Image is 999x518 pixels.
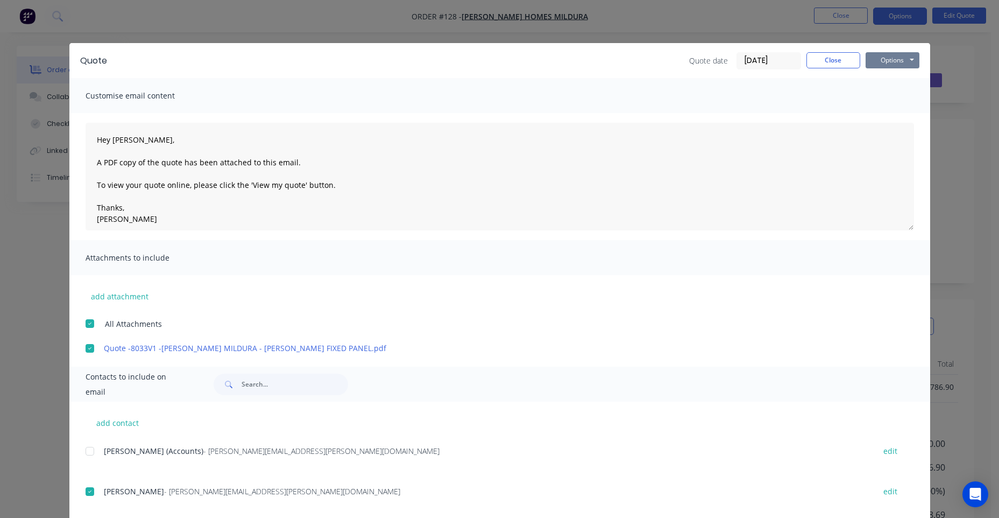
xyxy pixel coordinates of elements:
[86,250,204,265] span: Attachments to include
[689,55,728,66] span: Quote date
[86,369,187,400] span: Contacts to include on email
[962,481,988,507] div: Open Intercom Messenger
[104,446,203,456] span: [PERSON_NAME] (Accounts)
[877,444,904,458] button: edit
[164,486,400,496] span: - [PERSON_NAME][EMAIL_ADDRESS][PERSON_NAME][DOMAIN_NAME]
[86,288,154,304] button: add attachment
[203,446,440,456] span: - [PERSON_NAME][EMAIL_ADDRESS][PERSON_NAME][DOMAIN_NAME]
[80,54,107,67] div: Quote
[105,318,162,330] span: All Attachments
[877,484,904,499] button: edit
[86,88,204,103] span: Customise email content
[104,342,864,354] a: Quote -8033V1 -[PERSON_NAME] MILDURA - [PERSON_NAME] FIXED PANEL.pdf
[242,374,348,395] input: Search...
[86,415,150,431] button: add contact
[86,123,914,230] textarea: Hey [PERSON_NAME], A PDF copy of the quote has been attached to this email. To view your quote on...
[806,52,860,68] button: Close
[104,486,164,496] span: [PERSON_NAME]
[866,52,919,68] button: Options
